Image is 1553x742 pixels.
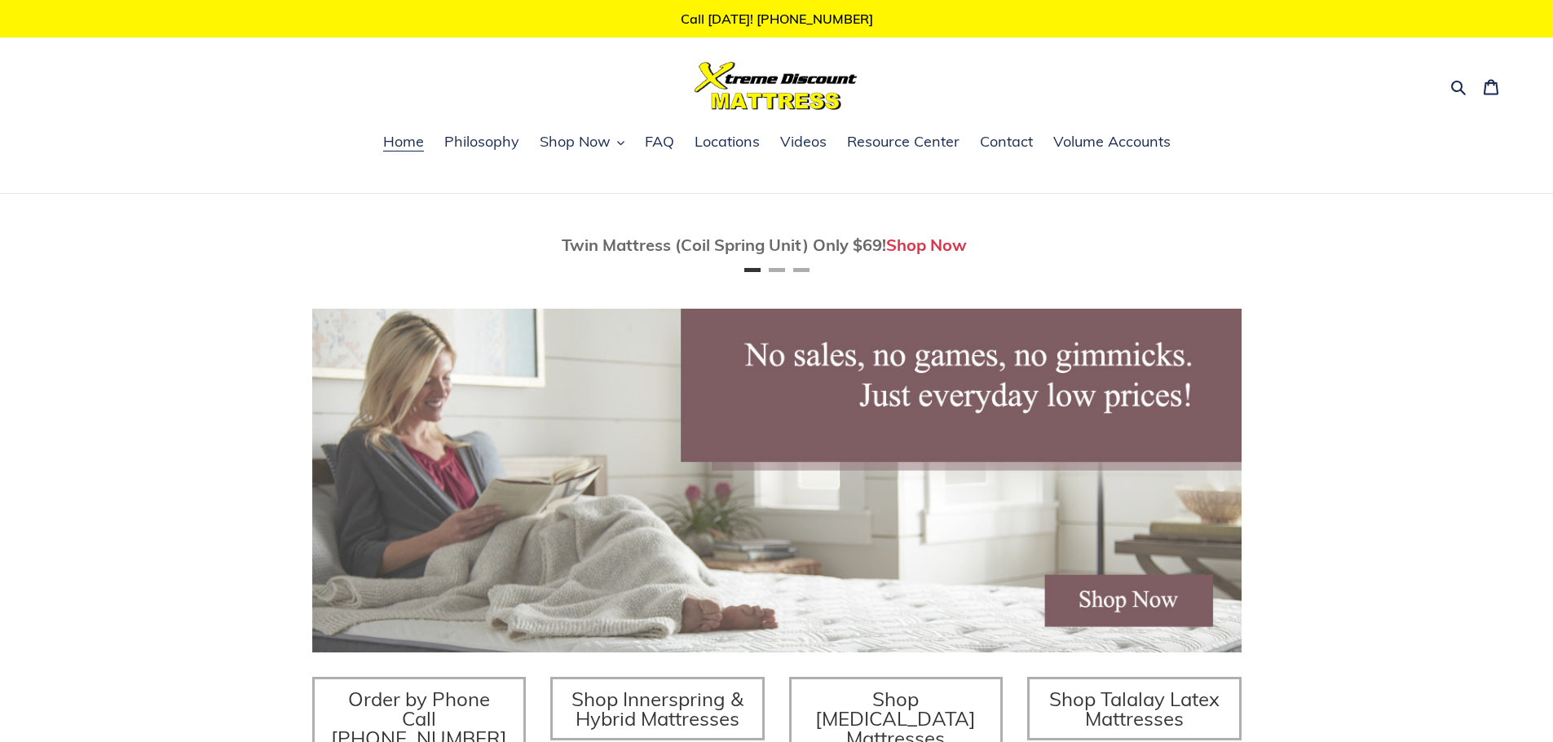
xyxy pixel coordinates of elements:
button: Shop Now [532,130,633,155]
span: Resource Center [847,132,960,151]
a: Shop Innerspring & Hybrid Mattresses [550,677,765,740]
span: Twin Mattress (Coil Spring Unit) Only $69! [562,235,886,255]
span: Shop Talalay Latex Mattresses [1049,687,1220,731]
button: Page 3 [793,268,810,272]
span: Shop Innerspring & Hybrid Mattresses [571,687,743,731]
span: Shop Now [540,132,611,151]
a: Philosophy [436,130,527,155]
a: Shop Talalay Latex Mattresses [1027,677,1242,740]
span: FAQ [645,132,674,151]
img: Xtreme Discount Mattress [695,62,858,110]
button: Page 2 [769,268,785,272]
span: Locations [695,132,760,151]
a: Videos [772,130,835,155]
a: Contact [972,130,1041,155]
span: Contact [980,132,1033,151]
img: herobannermay2022-1652879215306_1200x.jpg [312,309,1242,652]
a: Locations [686,130,768,155]
span: Volume Accounts [1053,132,1171,151]
span: Videos [780,132,827,151]
span: Philosophy [444,132,519,151]
a: Resource Center [839,130,968,155]
a: Shop Now [886,235,967,255]
button: Page 1 [744,268,761,272]
a: FAQ [637,130,682,155]
a: Home [375,130,432,155]
a: Volume Accounts [1045,130,1179,155]
span: Home [383,132,424,151]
